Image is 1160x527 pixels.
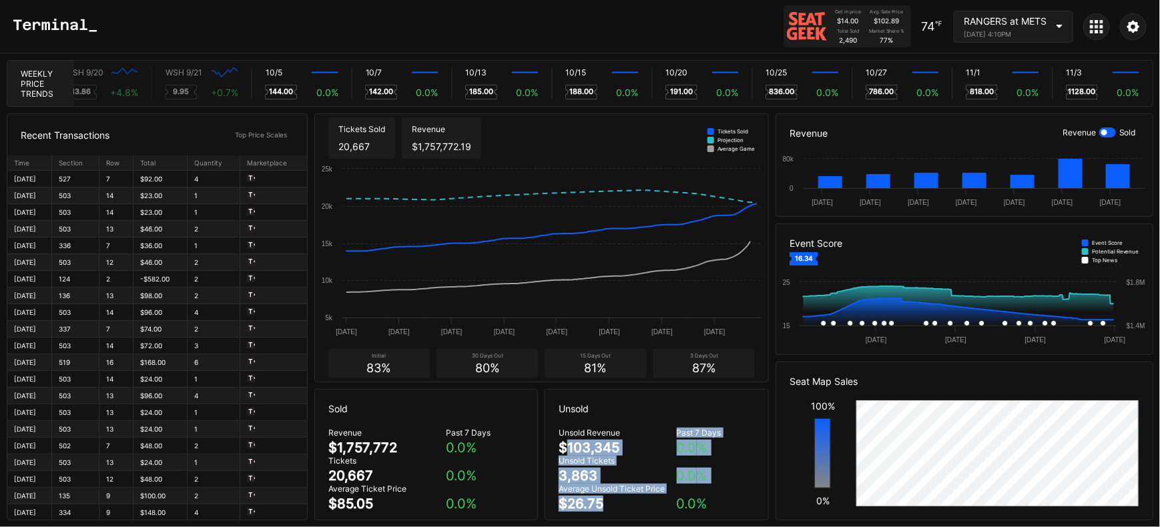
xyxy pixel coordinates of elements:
[133,354,188,371] td: $168.00
[14,275,45,283] div: [DATE]
[247,424,255,432] img: 11375d9cff1df7562b3f.png
[247,508,255,516] img: 11375d9cff1df7562b3f.png
[717,128,748,135] div: Tickets Sold
[766,67,788,77] div: 10/25
[817,87,839,98] div: 0.0 %
[790,237,842,249] div: Event Score
[52,454,99,471] td: 503
[917,87,939,98] div: 0.0 %
[99,221,133,237] td: 13
[1017,87,1039,98] div: 0.0 %
[52,237,99,254] td: 336
[790,185,794,192] text: 0
[188,388,240,404] td: 4
[1105,336,1126,344] text: [DATE]
[692,361,716,375] div: 87 %
[1100,199,1121,206] text: [DATE]
[99,338,133,354] td: 14
[52,171,99,187] td: 527
[133,438,188,454] td: $48.00
[247,257,255,266] img: 11375d9cff1df7562b3f.png
[559,440,619,456] div: $103,345
[14,408,45,416] div: [DATE]
[839,36,857,44] div: 2,490
[956,199,977,206] text: [DATE]
[869,28,904,34] div: Market Share %
[99,504,133,521] td: 9
[133,254,188,271] td: $46.00
[52,321,99,338] td: 337
[322,277,333,284] text: 10k
[247,308,255,316] img: 11375d9cff1df7562b3f.png
[660,352,748,361] div: 3 Days Out
[704,328,726,336] text: [DATE]
[174,87,190,96] text: 9.95
[247,241,255,249] img: 11375d9cff1df7562b3f.png
[559,428,676,438] div: Unsold Revenue
[14,258,45,266] div: [DATE]
[52,488,99,504] td: 135
[52,504,99,521] td: 334
[870,9,904,15] div: Avg. Sale Price
[99,304,133,321] td: 14
[322,240,333,247] text: 15k
[945,336,966,344] text: [DATE]
[322,165,333,173] text: 25k
[99,354,133,371] td: 16
[188,488,240,504] td: 2
[1004,199,1025,206] text: [DATE]
[52,204,99,221] td: 503
[316,87,338,98] div: 0.0 %
[446,468,524,484] div: 0.0 %
[247,224,255,232] img: 11375d9cff1df7562b3f.png
[266,67,282,77] div: 10/5
[52,371,99,388] td: 503
[1117,87,1139,98] div: 0.0 %
[677,468,755,484] div: 0.0 %
[617,87,639,98] div: 0.0 %
[970,87,994,96] text: 818.00
[188,338,240,354] td: 3
[14,325,45,333] div: [DATE]
[546,328,567,336] text: [DATE]
[14,492,45,500] div: [DATE]
[133,304,188,321] td: $96.00
[338,141,370,152] div: 20,667
[52,271,99,288] td: 124
[52,338,99,354] td: 503
[52,288,99,304] td: 136
[211,87,238,98] div: + 0.7 %
[1067,67,1083,77] div: 11/3
[838,17,859,25] div: $14.00
[671,87,693,96] text: 191.00
[14,342,45,350] div: [DATE]
[228,127,294,142] div: Top Price Scales
[188,204,240,221] td: 1
[328,456,446,466] div: Tickets
[964,30,1047,38] div: [DATE] 4:10PM
[14,425,45,433] div: [DATE]
[99,438,133,454] td: 7
[412,141,471,152] div: $1,757,772.19
[52,388,99,404] td: 503
[133,404,188,421] td: $24.00
[188,421,240,438] td: 1
[677,496,755,512] div: 0.0 %
[133,271,188,288] td: -$582.00
[188,454,240,471] td: 1
[247,191,255,199] img: 11375d9cff1df7562b3f.png
[559,484,676,494] div: Average Unsold Ticket Price
[585,361,607,375] div: 81 %
[247,391,255,399] img: 11375d9cff1df7562b3f.png
[133,237,188,254] td: $36.00
[188,404,240,421] td: 1
[99,454,133,471] td: 13
[188,221,240,237] td: 2
[866,336,887,344] text: [DATE]
[717,145,755,152] div: Average Game
[14,225,45,233] div: [DATE]
[133,454,188,471] td: $24.00
[133,204,188,221] td: $23.00
[133,221,188,237] td: $46.00
[14,241,45,249] div: [DATE]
